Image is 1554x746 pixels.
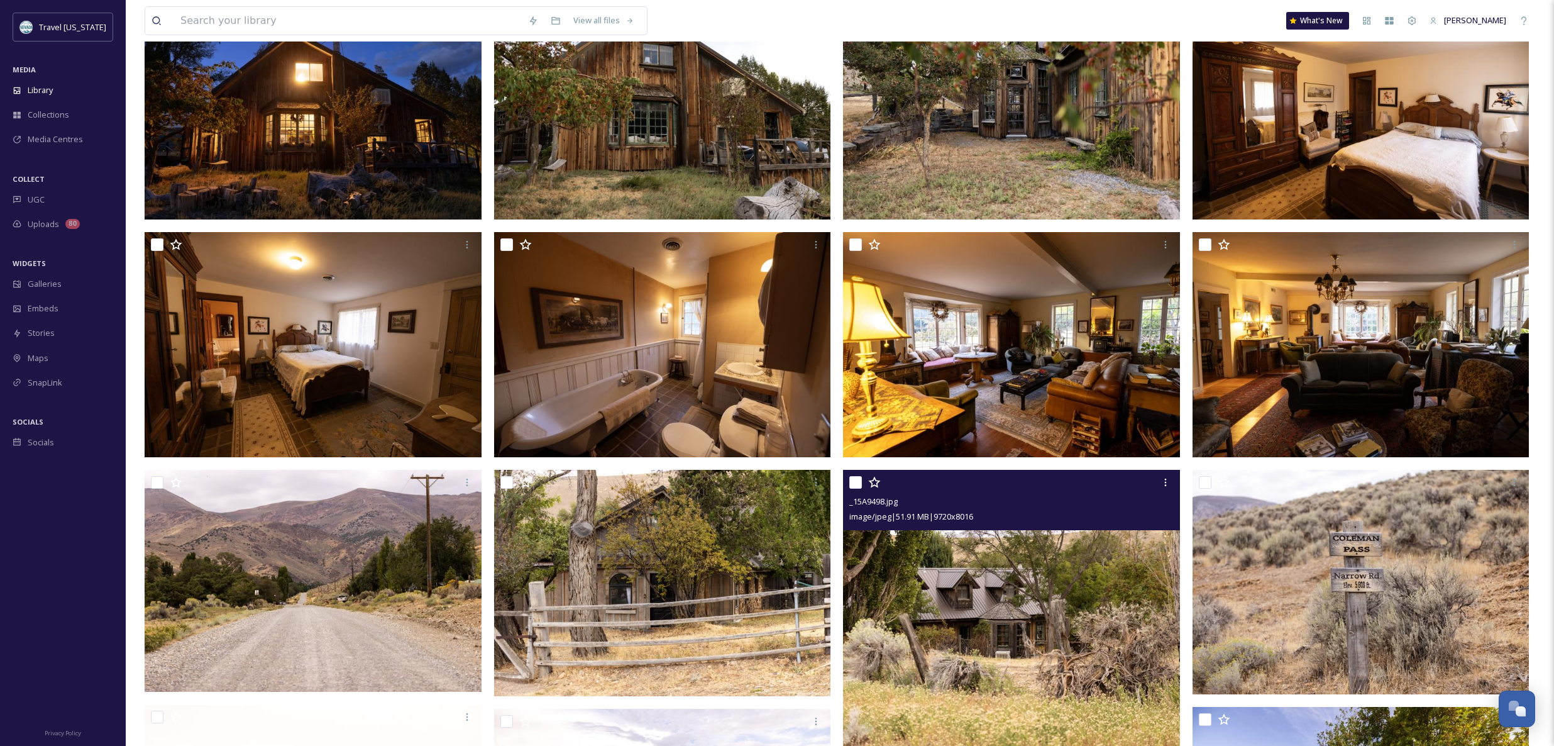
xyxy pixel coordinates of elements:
[1286,12,1349,30] a: What's New
[28,327,55,339] span: Stories
[28,84,53,96] span: Library
[39,21,106,33] span: Travel [US_STATE]
[28,133,83,145] span: Media Centres
[849,511,973,522] span: image/jpeg | 51.91 MB | 9720 x 8016
[28,278,62,290] span: Galleries
[1423,8,1513,33] a: [PERSON_NAME]
[28,352,48,364] span: Maps
[13,417,43,426] span: SOCIALS
[28,303,58,315] span: Embeds
[494,470,831,697] img: _15A9480.jpg
[843,232,1180,457] img: _15A9526.jpg
[13,174,45,184] span: COLLECT
[145,470,482,693] img: _15A9490.jpg
[45,729,81,737] span: Privacy Policy
[20,21,33,33] img: download.jpeg
[1444,14,1506,26] span: [PERSON_NAME]
[1193,232,1529,457] img: _15A9529.jpg
[494,232,831,457] img: _15A9532.jpg
[145,232,482,457] img: _15A9530.jpg
[28,109,69,121] span: Collections
[1193,470,1529,695] img: _15A9501.jpg
[28,437,54,448] span: Socials
[13,259,46,268] span: WIDGETS
[28,194,45,206] span: UGC
[174,7,522,35] input: Search your library
[65,219,80,229] div: 80
[13,65,36,74] span: MEDIA
[849,496,898,507] span: _15A9498.jpg
[28,377,62,389] span: SnapLink
[28,218,59,230] span: Uploads
[45,725,81,740] a: Privacy Policy
[567,8,641,33] a: View all files
[1499,691,1535,727] button: Open Chat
